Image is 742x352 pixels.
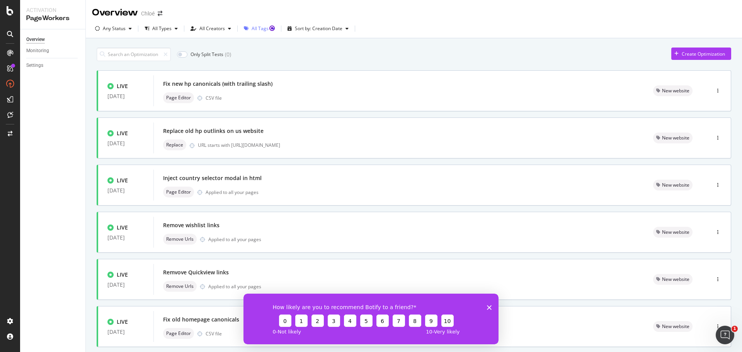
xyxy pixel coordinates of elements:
[284,22,352,35] button: Sort by: Creation Date
[187,22,234,35] button: All Creators
[166,284,194,289] span: Remove Urls
[225,51,231,58] div: ( 0 )
[166,143,183,147] span: Replace
[163,281,197,292] div: neutral label
[107,187,144,194] div: [DATE]
[163,139,186,150] div: neutral label
[199,26,225,31] div: All Creators
[241,22,278,35] button: All Tags
[662,277,689,282] span: New website
[107,329,144,335] div: [DATE]
[206,95,222,101] div: CSV file
[97,48,171,61] input: Search an Optimization
[163,80,272,88] div: Fix new hp canonicals (with trailing slash)
[107,282,144,288] div: [DATE]
[166,190,191,194] span: Page Editor
[166,331,191,336] span: Page Editor
[166,95,191,100] span: Page Editor
[117,318,128,326] div: LIVE
[158,11,162,16] div: arrow-right-arrow-left
[103,26,126,31] div: Any Status
[117,224,128,231] div: LIVE
[243,294,499,344] iframe: Survey from Botify
[141,22,181,35] button: All Types
[653,133,693,143] div: neutral label
[163,187,194,197] div: neutral label
[653,274,693,285] div: neutral label
[662,183,689,187] span: New website
[117,129,128,137] div: LIVE
[26,14,79,23] div: PageWorkers
[662,136,689,140] span: New website
[107,235,144,241] div: [DATE]
[163,234,197,245] div: neutral label
[117,177,128,184] div: LIVE
[107,140,144,146] div: [DATE]
[653,85,693,96] div: neutral label
[152,26,172,31] div: All Types
[26,36,45,44] div: Overview
[662,88,689,93] span: New website
[26,6,79,14] div: Activation
[716,326,734,344] iframe: Intercom live chat
[198,142,635,148] div: URL starts with [URL][DOMAIN_NAME]
[141,10,155,17] div: Chloé
[191,51,223,58] div: Only Split Tests
[269,25,276,32] div: Tooltip anchor
[26,47,80,55] a: Monitoring
[653,321,693,332] div: neutral label
[163,174,262,182] div: Inject country selector modal in html
[107,93,144,99] div: [DATE]
[166,237,194,241] span: Remove Urls
[682,51,725,57] div: Create Optimization
[26,36,80,44] a: Overview
[295,26,342,31] div: Sort by: Creation Date
[26,47,49,55] div: Monitoring
[163,127,264,135] div: Replace old hp outlinks on us website
[208,236,261,243] div: Applied to all your pages
[92,6,138,19] div: Overview
[671,48,731,60] button: Create Optimization
[163,221,220,229] div: Remove wishlist links
[163,316,239,323] div: Fix old homepage canonicals
[206,189,259,196] div: Applied to all your pages
[117,82,128,90] div: LIVE
[662,230,689,235] span: New website
[117,271,128,279] div: LIVE
[26,61,43,70] div: Settings
[163,269,229,276] div: Remvove Quickview links
[163,92,194,103] div: neutral label
[252,26,269,31] div: All Tags
[662,324,689,329] span: New website
[206,330,222,337] div: CSV file
[208,283,261,290] div: Applied to all your pages
[732,326,738,332] span: 1
[26,61,80,70] a: Settings
[163,328,194,339] div: neutral label
[92,22,135,35] button: Any Status
[653,180,693,190] div: neutral label
[653,227,693,238] div: neutral label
